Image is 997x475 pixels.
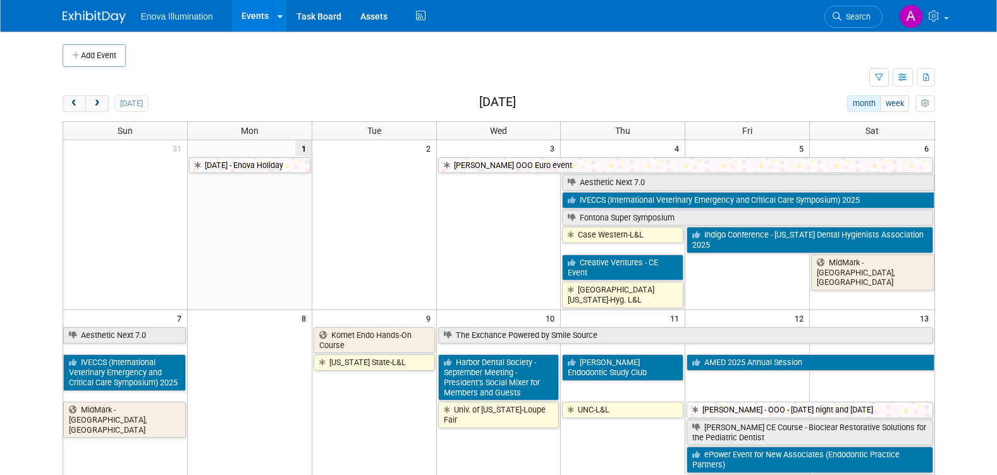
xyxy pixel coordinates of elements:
a: [PERSON_NAME] OOO Euro event [438,157,933,174]
a: IVECCS (International Veterinary Emergency and Critical Care Symposium) 2025 [562,192,934,208]
span: 10 [544,310,560,326]
img: Andrea Miller [899,4,923,28]
span: Mon [241,126,259,136]
a: ePower Event for New Associates (Endodontic Practice Partners) [687,447,933,472]
a: Case Western-L&L [562,227,683,243]
a: Univ. of [US_STATE]-Loupe Fair [438,402,560,428]
a: MidMark - [GEOGRAPHIC_DATA], [GEOGRAPHIC_DATA] [811,255,934,291]
span: Tue [367,126,381,136]
a: [PERSON_NAME] Endodontic Study Club [562,354,683,380]
a: [PERSON_NAME] CE Course - Bioclear Restorative Solutions for the Pediatric Dentist [687,419,933,445]
span: 3 [549,140,560,156]
span: Enova Illumination [141,11,213,21]
button: next [85,95,109,112]
span: 5 [798,140,809,156]
button: prev [63,95,86,112]
span: 2 [425,140,436,156]
span: 11 [669,310,685,326]
span: Wed [490,126,507,136]
button: myCustomButton [915,95,934,112]
a: Aesthetic Next 7.0 [63,327,186,344]
a: [US_STATE] State-L&L [314,354,435,371]
h2: [DATE] [479,95,516,109]
a: UNC-L&L [562,402,683,418]
a: Fontona Super Symposium [562,210,933,226]
a: MidMark - [GEOGRAPHIC_DATA], [GEOGRAPHIC_DATA] [63,402,186,438]
span: 12 [793,310,809,326]
a: Creative Ventures - CE Event [562,255,683,280]
span: Search [841,12,871,21]
span: 9 [425,310,436,326]
a: Search [824,6,883,28]
span: 4 [673,140,685,156]
img: ExhibitDay [63,11,126,23]
span: 13 [919,310,934,326]
button: Add Event [63,44,126,67]
a: The Exchance Powered by Smile Source [438,327,933,344]
a: IVECCS (International Veterinary Emergency and Critical Care Symposium) 2025 [63,354,186,390]
span: 7 [176,310,187,326]
button: month [847,95,881,112]
span: Sun [118,126,133,136]
a: [GEOGRAPHIC_DATA][US_STATE]-Hyg. L&L [562,282,683,308]
span: Sat [865,126,879,136]
a: Harbor Dental Society - September Meeting - President’s Social Mixer for Members and Guests [438,354,560,400]
a: [PERSON_NAME] - OOO - [DATE] night and [DATE] [687,402,933,418]
a: Komet Endo Hands-On Course [314,327,435,353]
span: Fri [742,126,752,136]
a: AMED 2025 Annual Session [687,354,934,371]
span: 1 [295,140,312,156]
a: [DATE] - Enova Holiday [189,157,310,174]
span: 6 [923,140,934,156]
span: 8 [300,310,312,326]
a: Aesthetic Next 7.0 [562,174,934,191]
a: Indigo Conference - [US_STATE] Dental Hygienists Association 2025 [687,227,933,253]
button: week [880,95,909,112]
button: [DATE] [114,95,148,112]
span: 31 [171,140,187,156]
span: Thu [615,126,630,136]
i: Personalize Calendar [921,100,929,108]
